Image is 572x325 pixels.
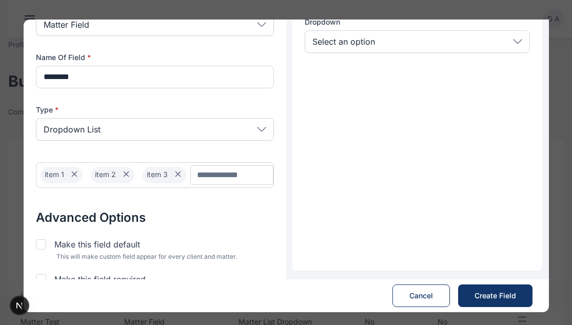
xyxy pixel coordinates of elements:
div: This will make custom field appear for every client and matter. [56,253,274,261]
button: Cancel [392,284,450,307]
p: Make this field required [54,273,146,285]
p: Dropdown List [44,123,101,136]
label: Type [36,105,274,115]
div: item 2 [91,167,134,183]
label: Dropdown [305,17,530,27]
div: item 1 [41,167,83,183]
p: Make this field default [54,238,140,251]
input: Chip Input [190,165,273,185]
h2: Advanced Options [36,209,274,226]
p: Select an option [312,35,375,48]
div: item 3 [143,167,186,183]
button: Create Field [458,284,532,307]
label: Name Of Field [36,52,274,63]
span: Create Field [475,291,516,301]
p: Matter Field [44,18,89,31]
